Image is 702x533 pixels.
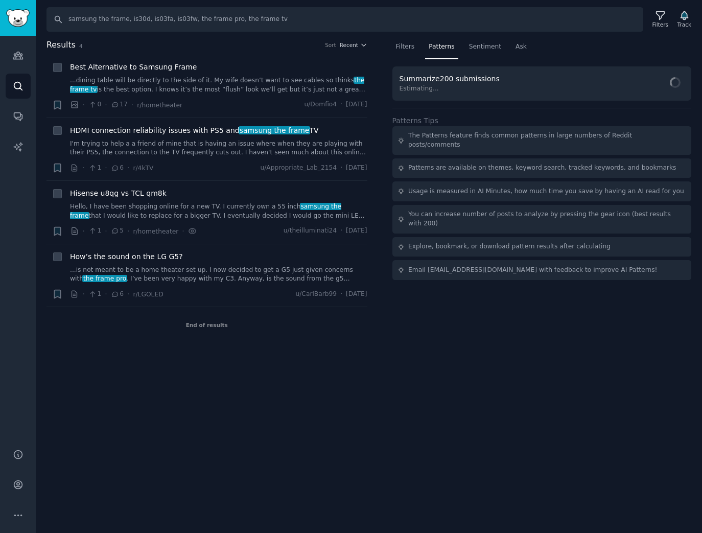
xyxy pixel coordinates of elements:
a: I'm trying to help a a friend of mine that is having an issue where when they are playing with th... [70,140,367,157]
span: 1 [88,226,101,236]
span: 17 [111,100,128,109]
div: Patterns are available on themes, keyword search, tracked keywords, and bookmarks [408,164,676,173]
span: · [340,290,342,299]
span: · [105,163,107,173]
span: Ask [516,42,527,52]
span: · [127,289,129,299]
span: r/hometheater [133,228,178,235]
span: Sentiment [469,42,501,52]
span: r/LGOLED [133,291,163,298]
img: GummySearch logo [6,9,30,27]
span: Estimating... [400,84,503,94]
span: · [105,226,107,237]
span: · [83,226,85,237]
div: Track [677,21,691,28]
span: · [182,226,184,237]
a: Hello, I have been shopping online for a new TV. I currently own a 55 inchsamsung the framethat I... [70,202,367,220]
div: Filters [652,21,668,28]
a: How’s the sound on the LG G5? [70,251,183,262]
span: 6 [111,290,124,299]
span: Summarize 200 submissions [400,75,500,83]
span: [DATE] [346,290,367,299]
span: · [83,163,85,173]
span: Patterns [429,42,454,52]
button: Track [674,9,695,30]
span: · [127,226,129,237]
span: 1 [88,164,101,173]
div: You can increase number of posts to analyze by pressing the gear icon (best results with 200) [408,210,686,228]
span: [DATE] [346,100,367,109]
a: ...is not meant to be a home theater set up. I now decided to get a G5 just given concerns withth... [70,266,367,284]
a: ...dining table will be directly to the side of it. My wife doesn’t want to see cables so thinkst... [70,76,367,94]
span: 5 [111,226,124,236]
span: [DATE] [346,226,367,236]
span: Filters [396,42,415,52]
span: · [83,289,85,299]
a: Best Alternative to Samsung Frame [70,62,197,73]
div: Sort [325,41,336,49]
span: · [131,100,133,110]
span: · [83,100,85,110]
label: Patterns Tips [392,117,438,125]
input: Search Keyword [46,7,643,32]
span: · [340,164,342,173]
span: · [340,226,342,236]
span: r/4kTV [133,165,153,172]
span: Results [46,39,76,52]
span: r/hometheater [137,102,182,109]
span: u/CarlBarb99 [295,290,337,299]
span: u/theilluminati24 [284,226,337,236]
div: Email [EMAIL_ADDRESS][DOMAIN_NAME] with feedback to improve AI Patterns! [408,266,658,275]
div: Explore, bookmark, or download pattern results after calculating [408,242,611,251]
span: 4 [79,43,83,49]
span: 1 [88,290,101,299]
a: Hisense u8qg vs TCL qm8k [70,188,167,199]
a: HDMI connection reliability issues with PS5 andsamsung the frameTV [70,125,319,136]
span: [DATE] [346,164,367,173]
span: 0 [88,100,101,109]
span: · [105,289,107,299]
div: The Patterns feature finds common patterns in large numbers of Reddit posts/comments [408,131,686,149]
button: Recent [340,41,367,49]
span: u/Domfio4 [304,100,337,109]
span: · [127,163,129,173]
span: the frame tv [70,77,364,93]
span: · [105,100,107,110]
span: samsung the frame [70,203,341,219]
div: Usage is measured in AI Minutes, how much time you save by having an AI read for you [408,187,684,196]
div: End of results [46,307,367,343]
span: the frame pro [82,275,127,282]
span: HDMI connection reliability issues with PS5 and TV [70,125,319,136]
span: u/Appropriate_Lab_2154 [260,164,337,173]
span: Recent [340,41,358,49]
span: samsung the frame [239,126,310,134]
span: · [340,100,342,109]
span: 6 [111,164,124,173]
